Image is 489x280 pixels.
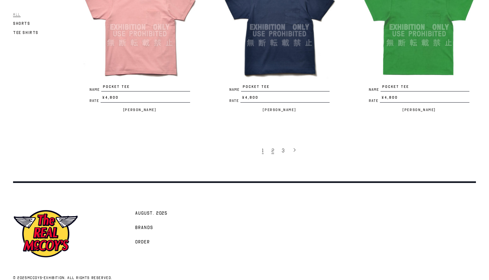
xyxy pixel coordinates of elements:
[132,220,156,235] a: Brands
[13,209,78,258] img: mccoys-exhibition
[369,88,381,91] span: Name
[90,99,101,103] span: Rate
[268,143,279,157] a: 2
[13,10,21,18] a: All
[13,21,30,26] span: Shorts
[229,88,241,91] span: Name
[13,29,39,37] a: Tee Shirts
[279,143,289,157] a: 3
[271,147,274,154] span: 2
[135,225,153,231] span: Brands
[282,147,285,154] span: 3
[381,84,469,92] span: POCKET TEE
[101,84,190,92] span: POCKET TEE
[132,235,153,249] a: Order
[241,84,330,92] span: POCKET TEE
[13,12,21,17] span: All
[369,99,380,103] span: Rate
[135,239,150,246] span: Order
[83,106,197,114] p: [PERSON_NAME]
[132,206,171,220] a: AUGUST. 2025
[13,30,39,35] span: Tee Shirts
[13,20,30,27] a: Shorts
[135,210,168,217] span: AUGUST. 2025
[90,88,101,91] span: Name
[27,275,65,280] a: mccoys-exhibition
[362,106,476,114] p: [PERSON_NAME]
[101,95,190,103] span: ¥4,800
[229,99,240,103] span: Rate
[223,106,336,114] p: [PERSON_NAME]
[240,95,330,103] span: ¥4,800
[380,95,469,103] span: ¥4,800
[262,147,264,154] span: 1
